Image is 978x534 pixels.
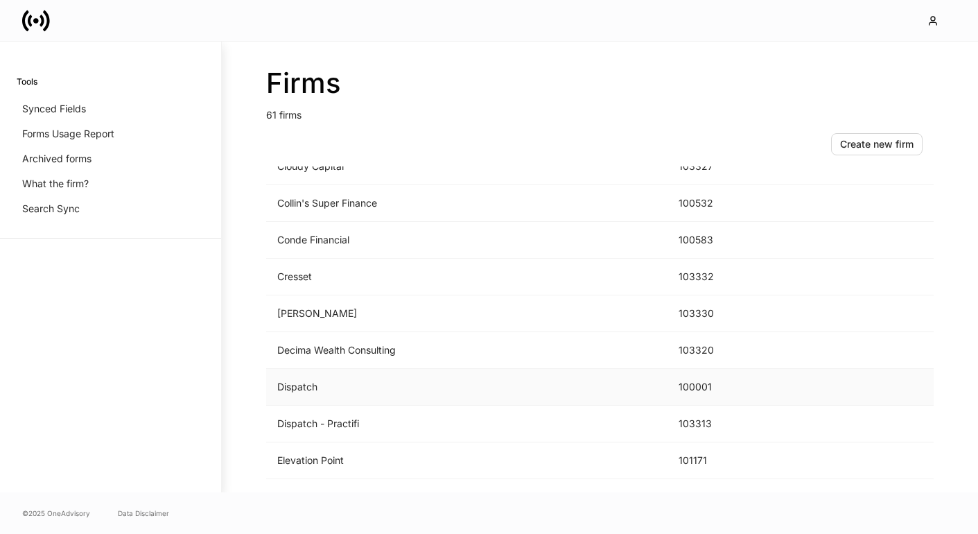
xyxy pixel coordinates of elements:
[22,202,80,216] p: Search Sync
[831,133,923,155] button: Create new firm
[266,442,667,479] td: Elevation Point
[667,295,773,332] td: 103330
[17,75,37,88] h6: Tools
[266,332,667,369] td: Decima Wealth Consulting
[266,67,934,100] h2: Firms
[22,102,86,116] p: Synced Fields
[667,406,773,442] td: 103313
[266,222,667,259] td: Conde Financial
[17,121,204,146] a: Forms Usage Report
[118,508,169,519] a: Data Disclaimer
[667,369,773,406] td: 100001
[667,259,773,295] td: 103332
[17,196,204,221] a: Search Sync
[667,185,773,222] td: 100532
[17,171,204,196] a: What the firm?
[22,508,90,519] span: © 2025 OneAdvisory
[667,332,773,369] td: 103320
[22,127,114,141] p: Forms Usage Report
[22,177,89,191] p: What the firm?
[266,369,667,406] td: Dispatch
[17,146,204,171] a: Archived forms
[667,442,773,479] td: 101171
[266,148,667,185] td: Cloudy Capital
[266,100,934,122] p: 61 firms
[667,148,773,185] td: 103327
[667,479,773,516] td: 103307
[17,96,204,121] a: Synced Fields
[840,137,914,151] div: Create new firm
[266,259,667,295] td: Cresset
[266,295,667,332] td: [PERSON_NAME]
[266,406,667,442] td: Dispatch - Practifi
[266,479,667,516] td: Elevatus Wealth Management
[667,222,773,259] td: 100583
[22,152,91,166] p: Archived forms
[266,185,667,222] td: Collin's Super Finance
